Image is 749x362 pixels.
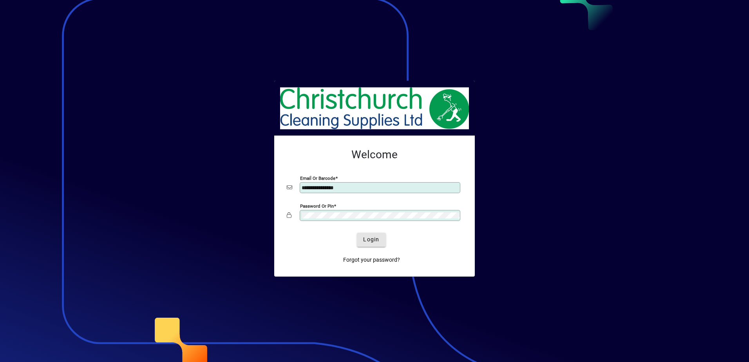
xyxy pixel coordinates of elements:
[363,235,379,244] span: Login
[340,253,403,267] a: Forgot your password?
[343,256,400,264] span: Forgot your password?
[300,203,334,208] mat-label: Password or Pin
[357,233,385,247] button: Login
[287,148,462,161] h2: Welcome
[300,175,335,181] mat-label: Email or Barcode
